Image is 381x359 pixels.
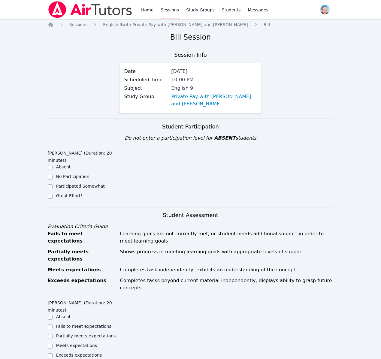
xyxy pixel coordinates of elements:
[214,135,235,141] span: ABSENT
[248,7,268,13] span: Messages
[48,230,116,245] div: Fails to meet expectations
[171,93,257,107] a: Private Pay with [PERSON_NAME] and [PERSON_NAME]
[56,343,97,348] label: Meets expectations
[56,164,71,169] label: Absent
[171,76,257,83] div: 10:00 PM -
[56,174,89,179] label: No Participation
[56,184,105,189] label: Participated Somewhat
[171,68,257,75] div: [DATE]
[124,76,168,83] label: Scheduled Time
[48,134,334,142] div: Do not enter a participation level for students
[48,211,334,219] h3: Student Assessment
[48,148,119,164] legend: [PERSON_NAME] (Duration: 20 minutes)
[56,353,102,357] label: Exceeds expectations
[48,277,116,291] div: Exceeds expectations
[120,230,334,245] div: Learning goals are not currently met, or student needs additional support in order to meet learni...
[103,22,248,27] span: English 9 with Private Pay with [PERSON_NAME] and [PERSON_NAME]
[264,22,270,27] span: Bill
[69,22,88,28] a: Sessions
[171,85,257,92] div: English 9
[174,51,207,59] h3: Session Info
[120,248,334,263] div: Shows progress in meeting learning goals with appropriate levels of support
[103,22,248,28] a: English 9with Private Pay with [PERSON_NAME] and [PERSON_NAME]
[48,122,334,131] h3: Student Participation
[264,22,270,28] a: Bill
[48,248,116,263] div: Partially meets expectations
[48,22,334,28] nav: Breadcrumb
[48,1,133,18] img: Air Tutors
[56,333,116,338] label: Partially meets expectations
[48,32,334,42] h2: Bill Session
[69,22,88,27] span: Sessions
[124,85,168,92] label: Subject
[124,68,168,75] label: Date
[120,277,334,291] div: Completes tasks beyond current material independently, displays ability to grasp future concepts
[48,297,119,314] legend: [PERSON_NAME] (Duration: 20 minutes)
[124,93,168,100] label: Study Group
[48,266,116,273] div: Meets expectations
[48,223,334,230] div: Evaluation Criteria Guide
[56,193,82,198] label: Great Effort!
[56,314,71,319] label: Absent
[120,266,334,273] div: Completes task independently, exhibits an understanding of the concept
[56,324,111,329] label: Fails to meet expectations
